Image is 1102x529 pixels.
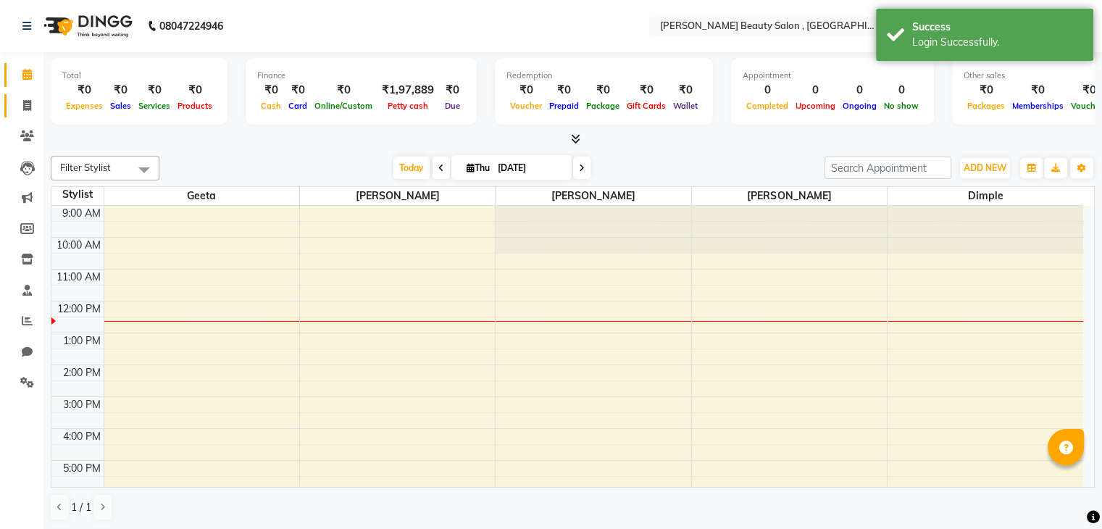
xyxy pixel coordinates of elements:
[300,187,495,205] span: [PERSON_NAME]
[1009,101,1067,111] span: Memberships
[964,82,1009,99] div: ₹0
[54,270,104,285] div: 11:00 AM
[62,82,107,99] div: ₹0
[285,82,311,99] div: ₹0
[257,70,465,82] div: Finance
[880,82,922,99] div: 0
[135,82,174,99] div: ₹0
[493,157,566,179] input: 2025-09-04
[51,187,104,202] div: Stylist
[623,82,669,99] div: ₹0
[583,82,623,99] div: ₹0
[506,70,701,82] div: Redemption
[440,82,465,99] div: ₹0
[964,101,1009,111] span: Packages
[135,101,174,111] span: Services
[792,82,839,99] div: 0
[285,101,311,111] span: Card
[60,461,104,476] div: 5:00 PM
[912,35,1082,50] div: Login Successfully.
[441,101,464,111] span: Due
[506,101,546,111] span: Voucher
[792,101,839,111] span: Upcoming
[174,101,216,111] span: Products
[623,101,669,111] span: Gift Cards
[880,101,922,111] span: No show
[71,500,91,515] span: 1 / 1
[62,70,216,82] div: Total
[54,238,104,253] div: 10:00 AM
[60,333,104,349] div: 1:00 PM
[546,101,583,111] span: Prepaid
[393,157,430,179] span: Today
[743,82,792,99] div: 0
[60,429,104,444] div: 4:00 PM
[60,397,104,412] div: 3:00 PM
[174,82,216,99] div: ₹0
[825,157,951,179] input: Search Appointment
[839,82,880,99] div: 0
[463,162,493,173] span: Thu
[912,20,1082,35] div: Success
[37,6,136,46] img: logo
[60,162,111,173] span: Filter Stylist
[964,162,1006,173] span: ADD NEW
[59,206,104,221] div: 9:00 AM
[743,70,922,82] div: Appointment
[960,158,1010,178] button: ADD NEW
[496,187,690,205] span: [PERSON_NAME]
[669,101,701,111] span: Wallet
[159,6,223,46] b: 08047224946
[376,82,440,99] div: ₹1,97,889
[257,82,285,99] div: ₹0
[311,82,376,99] div: ₹0
[104,187,299,205] span: Geeta
[107,82,135,99] div: ₹0
[1009,82,1067,99] div: ₹0
[311,101,376,111] span: Online/Custom
[839,101,880,111] span: Ongoing
[743,101,792,111] span: Completed
[384,101,432,111] span: Petty cash
[257,101,285,111] span: Cash
[888,187,1083,205] span: Dimple
[546,82,583,99] div: ₹0
[60,365,104,380] div: 2:00 PM
[669,82,701,99] div: ₹0
[692,187,887,205] span: [PERSON_NAME]
[506,82,546,99] div: ₹0
[62,101,107,111] span: Expenses
[583,101,623,111] span: Package
[107,101,135,111] span: Sales
[54,301,104,317] div: 12:00 PM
